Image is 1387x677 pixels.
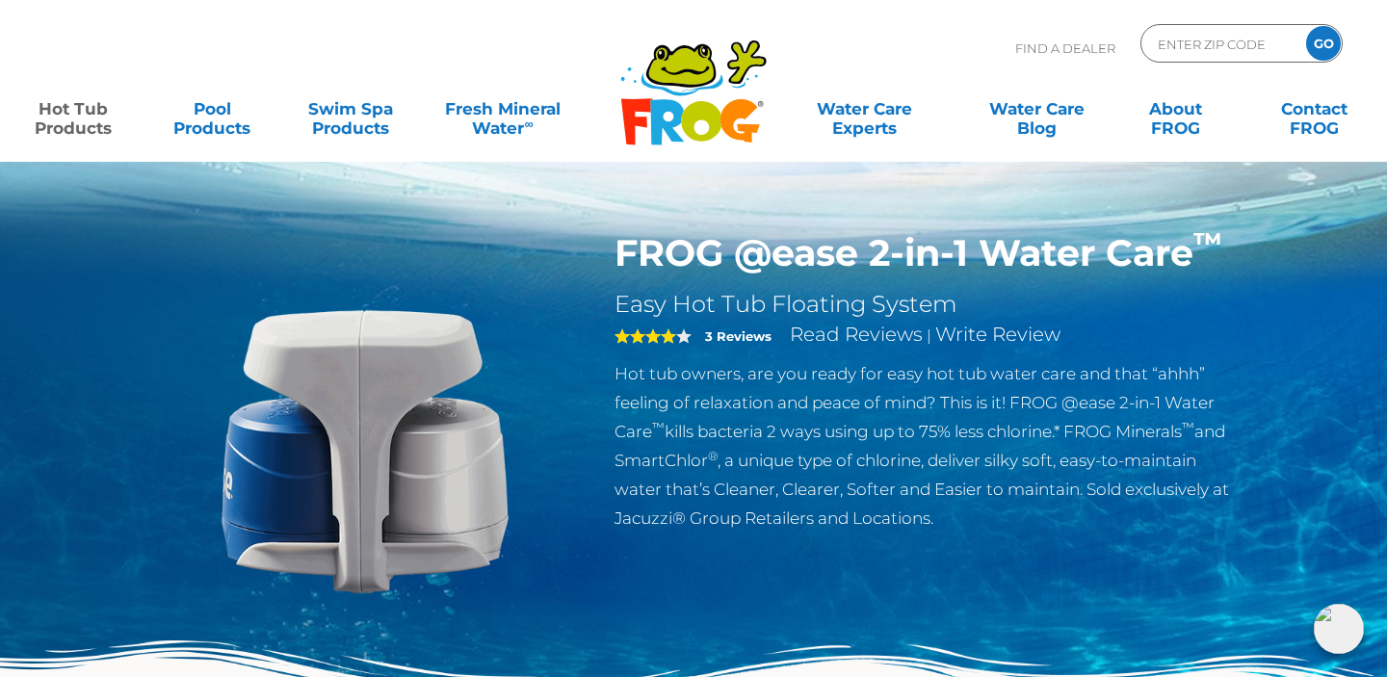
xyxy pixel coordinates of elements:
sup: ∞ [524,117,533,131]
h1: FROG @ease 2-in-1 Water Care [615,231,1243,275]
a: Fresh MineralWater∞ [435,90,570,128]
a: Water CareBlog [982,90,1090,128]
a: Hot TubProducts [19,90,127,128]
a: ContactFROG [1260,90,1368,128]
strong: 3 Reviews [705,328,772,344]
p: Hot tub owners, are you ready for easy hot tub water care and that “ahhh” feeling of relaxation a... [615,359,1243,533]
span: | [927,326,931,345]
span: 4 [615,328,676,344]
input: Zip Code Form [1156,30,1286,58]
a: Water CareExperts [776,90,952,128]
sup: ™ [1193,225,1222,259]
sup: ™ [652,420,665,434]
h2: Easy Hot Tub Floating System [615,290,1243,319]
a: Read Reviews [790,323,923,346]
img: openIcon [1314,604,1364,654]
sup: ™ [1182,420,1194,434]
img: @ease-2-in-1-Holder-v2.png [144,231,586,672]
a: AboutFROG [1121,90,1229,128]
a: Swim SpaProducts [297,90,405,128]
p: Find A Dealer [1015,24,1115,72]
a: Write Review [935,323,1060,346]
sup: ® [708,449,718,463]
a: PoolProducts [158,90,266,128]
input: GO [1306,26,1341,61]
